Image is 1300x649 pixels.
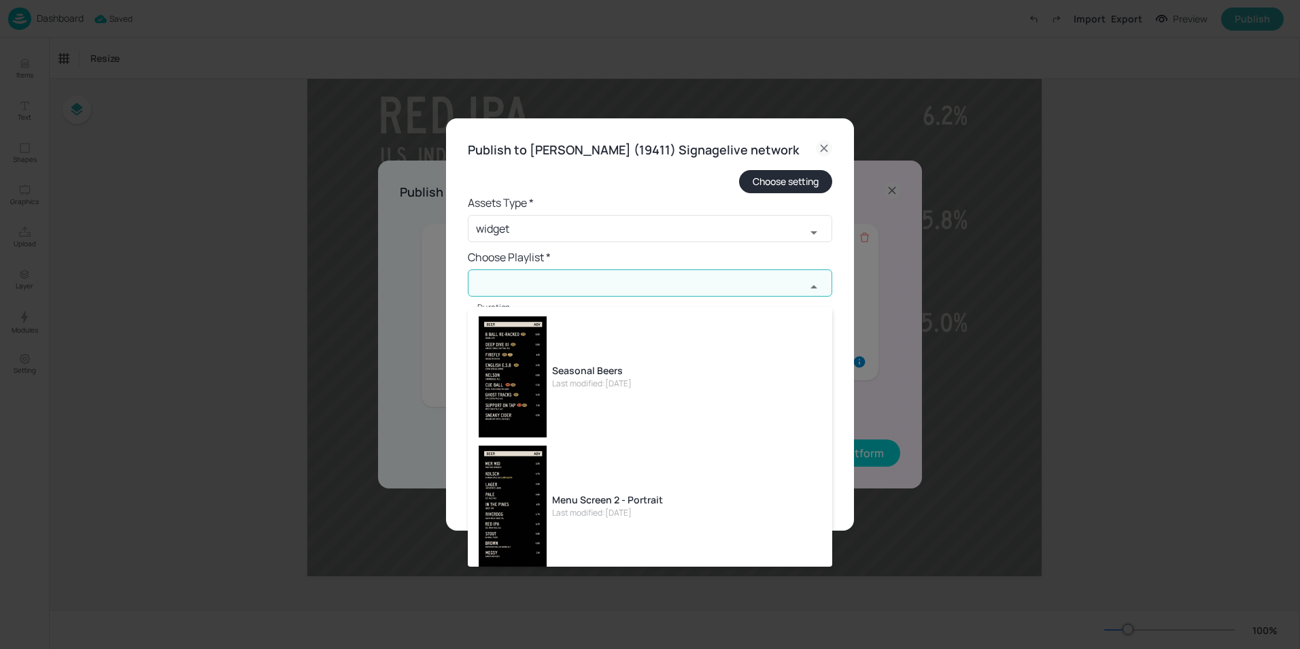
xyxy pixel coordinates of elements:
button: Open [800,219,827,246]
div: Last modified: [DATE] [552,507,663,519]
button: Choose setting [739,170,832,193]
label: Duration [477,301,511,313]
div: Menu Screen 2 - Portrait [552,493,663,507]
button: Close [800,273,827,301]
h6: Publish to [PERSON_NAME] (19411) Signagelive network [468,140,799,160]
img: 1GC9Wl2PVx7NLETljo1gCg%3D%3D [479,446,547,567]
h6: Assets Type * [468,193,832,212]
div: Seasonal Beers [552,363,632,378]
div: Last modified: [DATE] [552,378,632,390]
h6: Choose Playlist * [468,248,832,267]
img: UbWH3TiE31IV65ALfBBOFQ%3D%3D [479,316,547,437]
